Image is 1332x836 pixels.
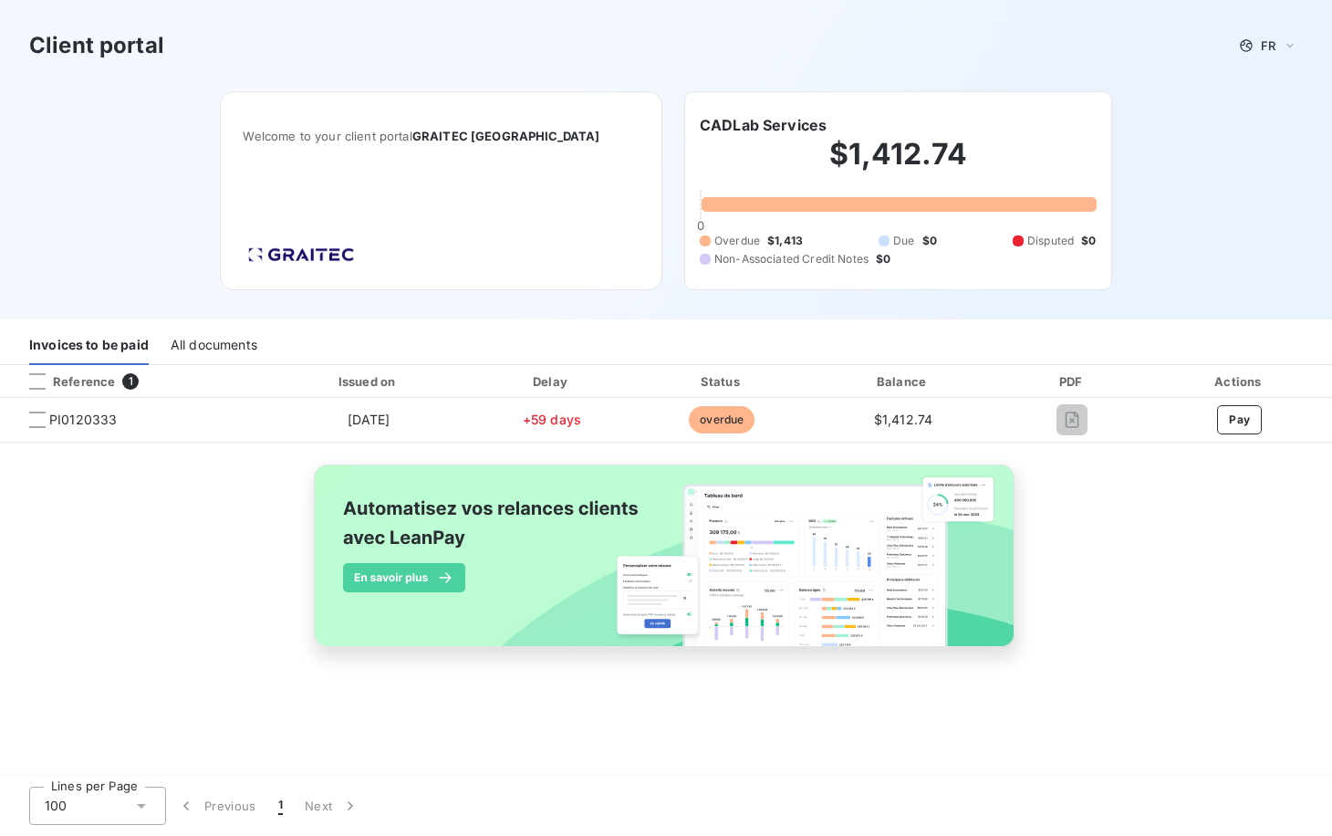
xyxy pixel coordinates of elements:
div: Invoices to be paid [29,327,149,365]
span: FR [1261,38,1275,53]
span: Welcome to your client portal [243,129,640,143]
div: PDF [1001,372,1143,391]
button: Pay [1217,405,1262,434]
div: Status [639,372,805,391]
h2: $1,412.74 [700,136,1097,191]
span: 1 [122,373,139,390]
span: $1,413 [767,233,803,249]
span: $0 [922,233,937,249]
h3: Client portal [29,29,164,62]
button: Next [294,787,370,825]
span: 0 [697,218,704,233]
span: 100 [45,797,67,815]
span: +59 days [523,412,581,427]
img: Company logo [243,242,359,267]
span: Overdue [714,233,760,249]
span: $0 [1081,233,1096,249]
span: 1 [278,797,283,815]
span: GRAITEC [GEOGRAPHIC_DATA] [412,129,600,143]
button: Previous [166,787,267,825]
span: Due [893,233,914,249]
h6: CADLab Services [700,114,827,136]
span: [DATE] [348,412,390,427]
span: Non-Associated Credit Notes [714,251,869,267]
img: banner [297,454,1035,678]
div: Actions [1150,372,1328,391]
div: Balance [812,372,994,391]
div: All documents [171,327,257,365]
button: 1 [267,787,294,825]
span: $0 [876,251,890,267]
div: Issued on [272,372,464,391]
span: overdue [689,406,754,434]
span: PI0120333 [49,411,117,429]
span: Disputed [1027,233,1074,249]
div: Delay [473,372,632,391]
span: $1,412.74 [874,412,932,427]
div: Reference [15,373,115,390]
